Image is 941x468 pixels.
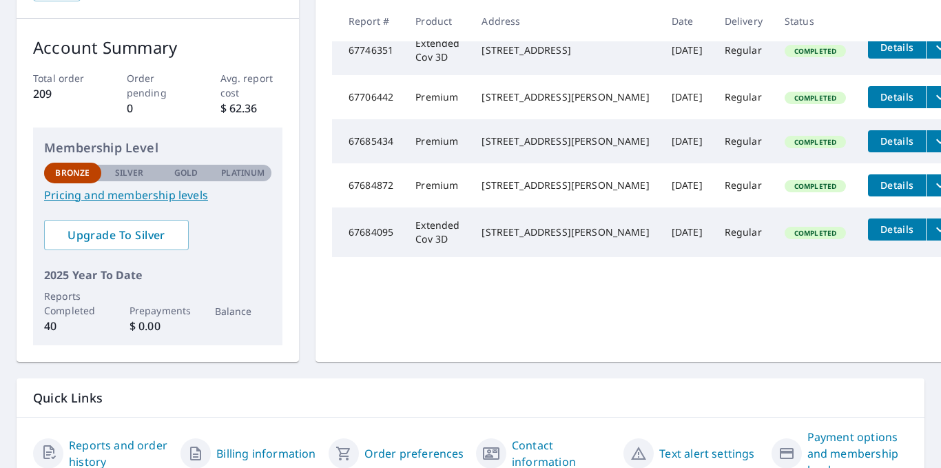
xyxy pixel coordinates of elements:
[44,289,101,318] p: Reports Completed
[364,445,464,462] a: Order preferences
[404,163,470,207] td: Premium
[482,179,649,192] div: [STREET_ADDRESS][PERSON_NAME]
[404,26,470,75] td: Extended Cov 3D
[661,119,714,163] td: [DATE]
[786,137,845,147] span: Completed
[44,318,101,334] p: 40
[714,119,774,163] td: Regular
[868,130,926,152] button: detailsBtn-67685434
[33,35,282,60] p: Account Summary
[55,227,178,243] span: Upgrade To Silver
[44,139,271,157] p: Membership Level
[786,228,845,238] span: Completed
[215,304,272,318] p: Balance
[876,41,918,54] span: Details
[786,93,845,103] span: Completed
[332,26,404,75] td: 67746351
[332,207,404,257] td: 67684095
[130,303,187,318] p: Prepayments
[404,207,470,257] td: Extended Cov 3D
[661,163,714,207] td: [DATE]
[220,71,283,100] p: Avg. report cost
[44,220,189,250] a: Upgrade To Silver
[33,85,96,102] p: 209
[220,100,283,116] p: $ 62.36
[127,100,189,116] p: 0
[876,223,918,236] span: Details
[661,26,714,75] td: [DATE]
[332,119,404,163] td: 67685434
[44,187,271,203] a: Pricing and membership levels
[786,46,845,56] span: Completed
[44,267,271,283] p: 2025 Year To Date
[876,179,918,192] span: Details
[868,218,926,241] button: detailsBtn-67684095
[482,90,649,104] div: [STREET_ADDRESS][PERSON_NAME]
[404,119,470,163] td: Premium
[714,163,774,207] td: Regular
[33,71,96,85] p: Total order
[786,181,845,191] span: Completed
[115,167,144,179] p: Silver
[661,75,714,119] td: [DATE]
[221,167,265,179] p: Platinum
[876,134,918,147] span: Details
[876,90,918,103] span: Details
[216,445,316,462] a: Billing information
[868,37,926,59] button: detailsBtn-67746351
[332,163,404,207] td: 67684872
[482,134,649,148] div: [STREET_ADDRESS][PERSON_NAME]
[714,207,774,257] td: Regular
[659,445,754,462] a: Text alert settings
[868,174,926,196] button: detailsBtn-67684872
[714,75,774,119] td: Regular
[33,389,908,407] p: Quick Links
[714,26,774,75] td: Regular
[482,225,649,239] div: [STREET_ADDRESS][PERSON_NAME]
[482,43,649,57] div: [STREET_ADDRESS]
[868,86,926,108] button: detailsBtn-67706442
[130,318,187,334] p: $ 0.00
[55,167,90,179] p: Bronze
[661,207,714,257] td: [DATE]
[174,167,198,179] p: Gold
[332,75,404,119] td: 67706442
[404,75,470,119] td: Premium
[127,71,189,100] p: Order pending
